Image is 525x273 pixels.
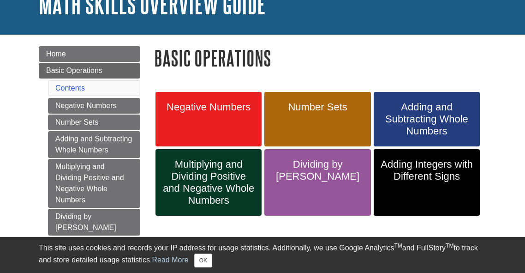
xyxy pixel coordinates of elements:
span: Number Sets [271,101,364,113]
span: Dividing by [PERSON_NAME] [271,158,364,182]
span: Adding and Subtracting Whole Numbers [381,101,473,137]
a: Number Sets [48,115,140,130]
span: Negative Numbers [162,101,255,113]
a: Adding Integers with Different Signs [374,149,480,216]
sup: TM [394,243,402,249]
span: Adding Integers with Different Signs [381,158,473,182]
span: Home [46,50,66,58]
a: Number Sets [264,92,370,146]
a: Multiplying and Dividing Positive and Negative Whole Numbers [155,149,262,216]
a: Dividing by [PERSON_NAME] [48,209,140,236]
a: Basic Operations [39,63,140,79]
a: Adding and Subtracting Whole Numbers [48,131,140,158]
a: Contents [55,84,85,92]
a: Negative Numbers [155,92,262,146]
span: Basic Operations [46,67,102,74]
a: Read More [152,256,188,264]
button: Close [194,254,212,267]
div: This site uses cookies and records your IP address for usage statistics. Additionally, we use Goo... [39,243,486,267]
a: Dividing by [PERSON_NAME] [264,149,370,216]
a: Home [39,46,140,62]
span: Multiplying and Dividing Positive and Negative Whole Numbers [162,158,255,206]
a: Negative Numbers [48,98,140,114]
a: Multiplying and Dividing Positive and Negative Whole Numbers [48,159,140,208]
a: Adding and Subtracting Whole Numbers [374,92,480,146]
h1: Basic Operations [154,46,486,70]
sup: TM [446,243,453,249]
